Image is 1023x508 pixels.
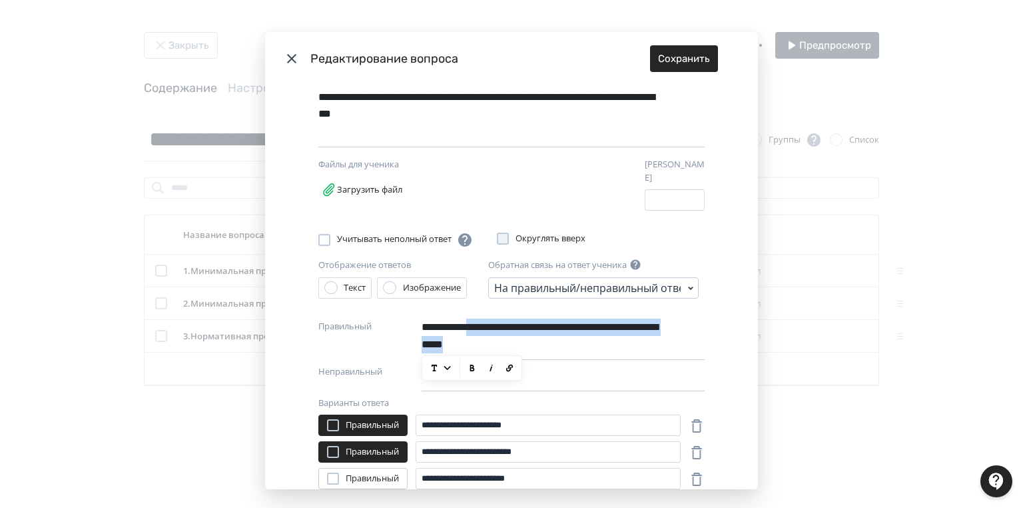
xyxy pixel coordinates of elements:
[310,50,650,68] div: Редактирование вопроса
[494,280,681,296] div: На правильный/неправильный ответы
[318,259,411,272] label: Отображение ответов
[515,232,585,245] span: Округлять вверх
[403,281,461,295] div: Изображение
[318,158,458,171] div: Файлы для ученика
[346,472,399,485] span: Правильный
[488,259,627,272] label: Обратная связь на ответ ученика
[645,158,705,184] label: [PERSON_NAME]
[318,365,382,386] label: Неправильный
[346,419,399,432] span: Правильный
[318,397,389,410] label: Варианты ответа
[346,445,399,459] span: Правильный
[337,232,473,248] span: Учитывать неполный ответ
[265,32,758,489] div: Modal
[650,45,718,72] button: Сохранить
[344,281,366,295] div: Текст
[318,320,372,355] label: Правильный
